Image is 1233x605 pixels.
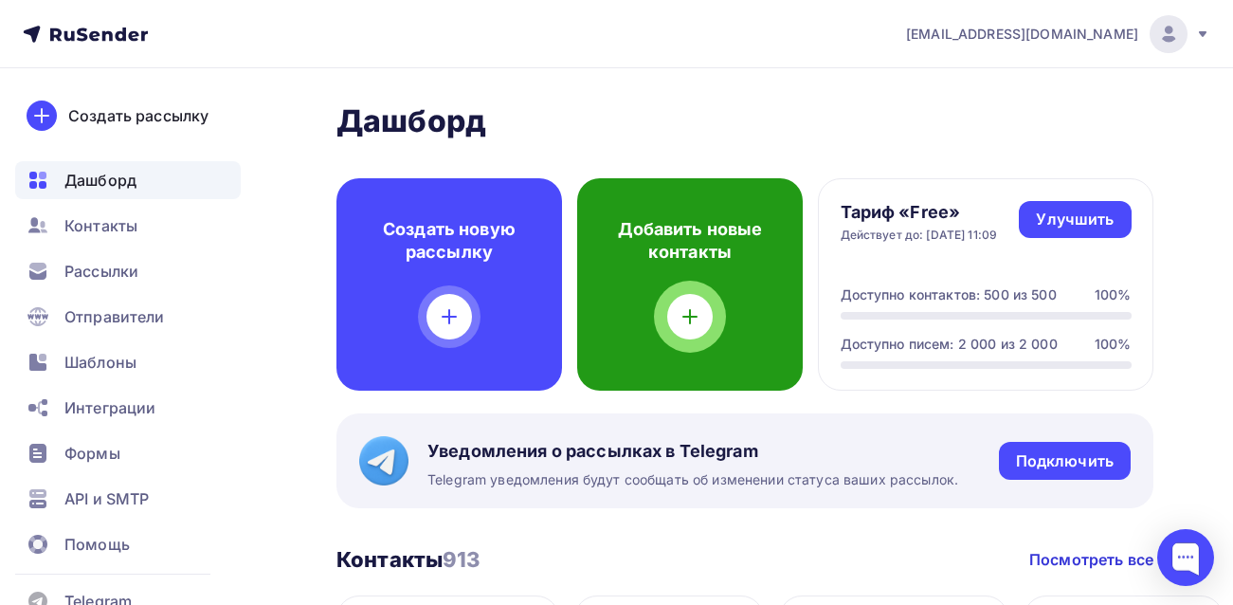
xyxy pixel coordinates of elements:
span: Помощь [64,533,130,556]
a: Контакты [15,207,241,245]
span: Telegram уведомления будут сообщать об изменении статуса ваших рассылок. [427,470,958,489]
span: [EMAIL_ADDRESS][DOMAIN_NAME] [906,25,1138,44]
h4: Добавить новые контакты [607,218,772,264]
a: Рассылки [15,252,241,290]
a: Дашборд [15,161,241,199]
a: [EMAIL_ADDRESS][DOMAIN_NAME] [906,15,1210,53]
a: Посмотреть все [1029,548,1153,571]
span: Рассылки [64,260,138,283]
div: Действует до: [DATE] 11:09 [841,228,998,243]
div: 100% [1095,335,1132,354]
span: Дашборд [64,169,136,192]
div: Доступно контактов: 500 из 500 [841,285,1057,304]
a: Отправители [15,298,241,336]
div: Доступно писем: 2 000 из 2 000 [841,335,1058,354]
h2: Дашборд [336,102,1153,140]
span: API и SMTP [64,487,149,510]
div: Подключить [1016,450,1114,472]
h4: Создать новую рассылку [367,218,532,264]
a: Шаблоны [15,343,241,381]
h3: Контакты [336,546,481,573]
h4: Тариф «Free» [841,201,998,224]
span: Интеграции [64,396,155,419]
span: Уведомления о рассылках в Telegram [427,440,958,463]
div: Создать рассылку [68,104,209,127]
span: Отправители [64,305,165,328]
span: Формы [64,442,120,465]
span: Контакты [64,214,137,237]
div: Улучшить [1036,209,1114,230]
a: Формы [15,434,241,472]
span: 913 [443,547,480,572]
span: Шаблоны [64,351,136,374]
div: 100% [1095,285,1132,304]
